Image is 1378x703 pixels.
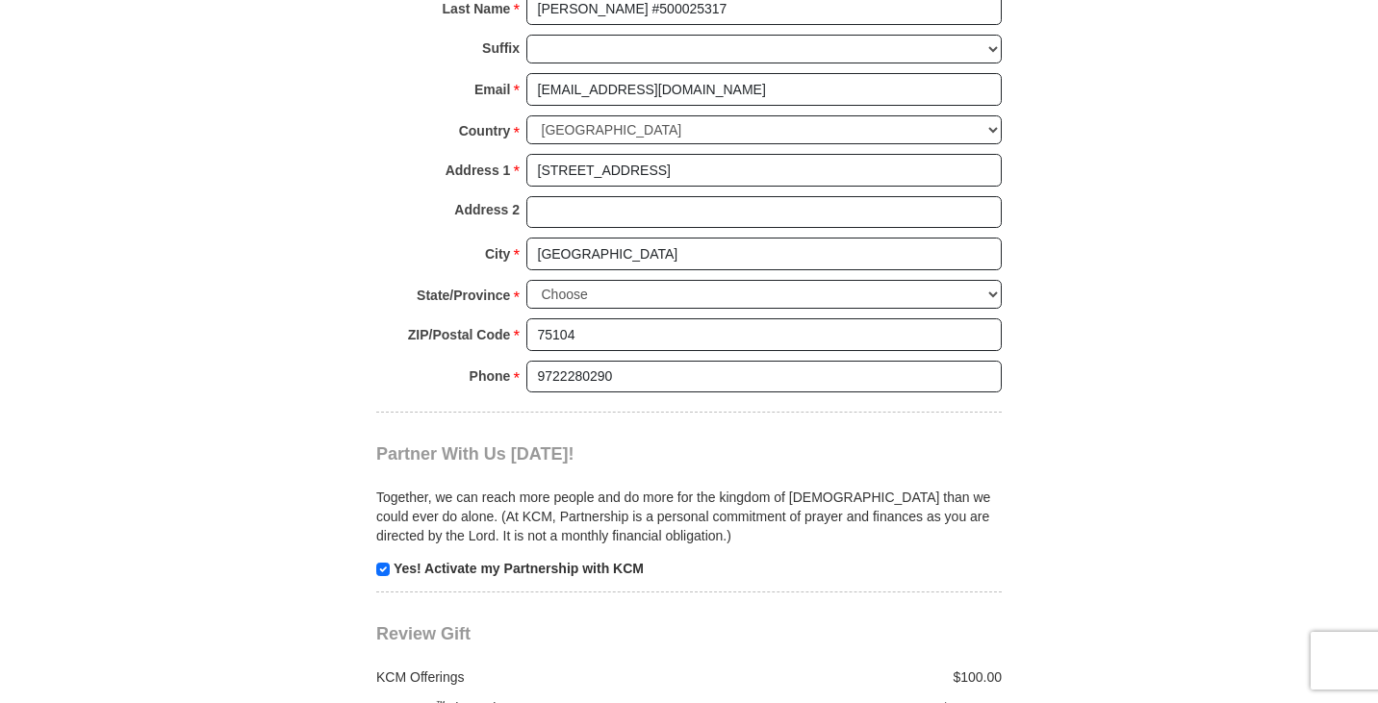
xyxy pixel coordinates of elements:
[446,157,511,184] strong: Address 1
[376,624,471,643] span: Review Gift
[485,240,510,267] strong: City
[459,117,511,144] strong: Country
[454,196,520,223] strong: Address 2
[394,561,644,576] strong: Yes! Activate my Partnership with KCM
[482,35,520,62] strong: Suffix
[367,667,690,687] div: KCM Offerings
[408,321,511,348] strong: ZIP/Postal Code
[470,363,511,389] strong: Phone
[689,667,1012,687] div: $100.00
[376,444,574,464] span: Partner With Us [DATE]!
[474,76,510,103] strong: Email
[376,488,1002,545] p: Together, we can reach more people and do more for the kingdom of [DEMOGRAPHIC_DATA] than we coul...
[417,282,510,309] strong: State/Province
